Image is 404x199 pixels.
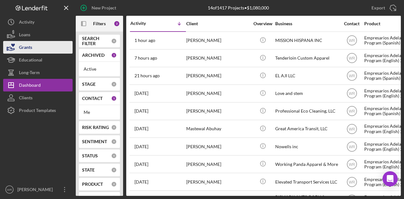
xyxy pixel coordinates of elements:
[186,67,249,84] div: [PERSON_NAME]
[349,144,355,149] text: WR
[275,120,338,137] div: Great America Transit, LLC
[134,126,148,131] time: 2025-07-31 12:29
[92,2,116,14] div: New Project
[82,139,107,144] b: SENTIMENT
[251,21,275,26] div: Overview
[371,2,385,14] div: Export
[111,125,117,130] div: 0
[19,16,34,30] div: Activity
[275,32,338,49] div: MISSION HISPANA INC
[3,16,73,28] button: Activity
[365,2,401,14] button: Export
[82,96,103,101] b: CONTACT
[19,28,30,43] div: Loans
[186,32,249,49] div: [PERSON_NAME]
[349,38,355,43] text: WR
[208,5,269,10] div: 14 of 1417 Projects • $1,080,000
[349,109,355,114] text: WR
[186,103,249,120] div: [PERSON_NAME]
[275,21,338,26] div: Business
[134,144,148,149] time: 2025-07-28 21:55
[3,104,73,117] button: Product Templates
[3,79,73,91] button: Dashboard
[134,56,157,61] time: 2025-08-12 13:15
[82,125,109,130] b: RISK RATING
[19,91,33,106] div: Clients
[114,20,120,27] div: 2
[349,56,355,61] text: WR
[134,91,148,96] time: 2025-08-06 21:59
[19,66,40,80] div: Long-Term
[82,53,104,58] b: ARCHIVED
[76,2,122,14] button: New Project
[349,180,355,184] text: WR
[82,167,95,173] b: STATE
[84,67,115,72] div: Active
[111,181,117,187] div: 0
[19,41,32,55] div: Grants
[84,110,115,115] div: Me
[82,153,98,158] b: STATUS
[349,91,355,96] text: WR
[134,38,155,43] time: 2025-08-12 19:41
[134,179,148,184] time: 2025-07-24 05:58
[111,139,117,144] div: 0
[186,156,249,173] div: [PERSON_NAME]
[134,108,148,114] time: 2025-08-05 23:42
[186,50,249,67] div: [PERSON_NAME]
[186,120,249,137] div: Mastewal Abuhay
[111,38,117,44] div: 0
[19,79,41,93] div: Dashboard
[275,50,338,67] div: Tenderloin Custom Apparel
[275,156,338,173] div: Working Panda Apparel & More
[349,74,355,78] text: WR
[16,183,57,197] div: [PERSON_NAME]
[3,91,73,104] button: Clients
[111,81,117,87] div: 0
[186,85,249,102] div: [PERSON_NAME]
[275,85,338,102] div: Love and stem
[186,173,249,190] div: [PERSON_NAME]
[19,54,42,68] div: Educational
[111,167,117,173] div: 0
[186,21,249,26] div: Client
[275,138,338,155] div: Nowells inc
[111,153,117,159] div: 0
[275,67,338,84] div: EL AJI LLC
[7,188,12,191] text: WR
[3,183,73,196] button: WR[PERSON_NAME]
[340,21,364,26] div: Contact
[3,28,73,41] button: Loans
[383,171,398,186] div: Open Intercom Messenger
[3,54,73,66] button: Educational
[93,21,106,26] b: Filters
[275,173,338,190] div: Elevated Transport Services LLC
[186,138,249,155] div: [PERSON_NAME]
[275,103,338,120] div: Professional Eco Cleaning, LLC
[3,66,73,79] button: Long-Term
[349,162,355,167] text: WR
[134,162,148,167] time: 2025-07-24 23:36
[82,82,96,87] b: STAGE
[111,52,117,58] div: 1
[3,41,73,54] button: Grants
[130,21,158,26] div: Activity
[19,104,56,118] div: Product Templates
[82,36,111,46] b: SEARCH FILTER
[111,96,117,101] div: 1
[134,73,160,78] time: 2025-08-11 23:35
[349,127,355,131] text: WR
[82,182,103,187] b: PRODUCT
